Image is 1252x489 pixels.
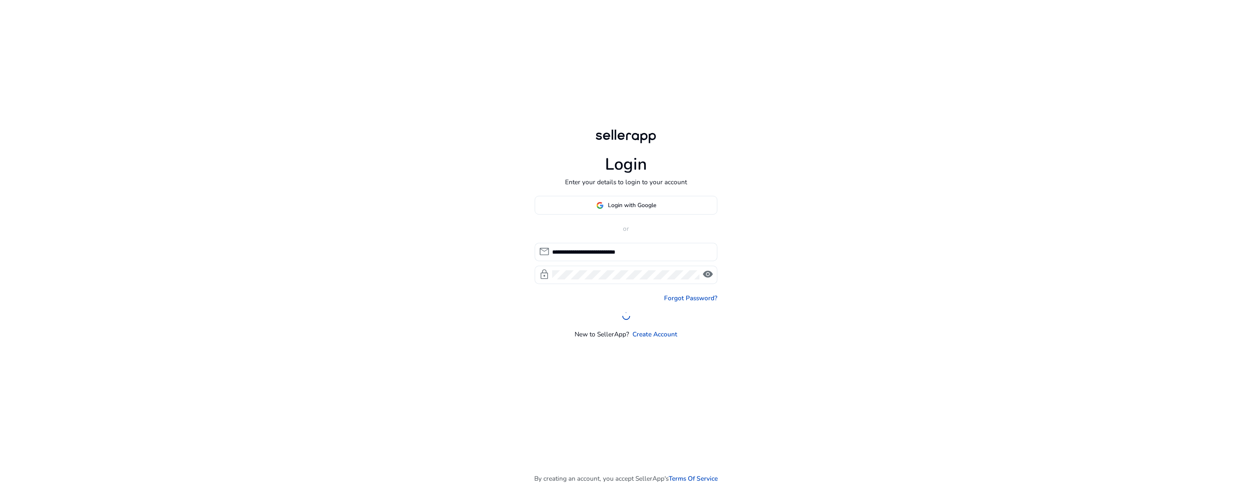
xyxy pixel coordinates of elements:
p: New to SellerApp? [575,329,629,339]
p: Enter your details to login to your account [565,177,687,187]
a: Create Account [632,329,677,339]
img: google-logo.svg [596,202,604,209]
span: Login with Google [608,201,656,210]
p: or [535,224,718,233]
h1: Login [605,155,647,175]
a: Forgot Password? [664,293,717,303]
button: Login with Google [535,196,718,215]
span: lock [539,269,550,280]
a: Terms Of Service [669,474,718,483]
span: mail [539,246,550,257]
span: visibility [702,269,713,280]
